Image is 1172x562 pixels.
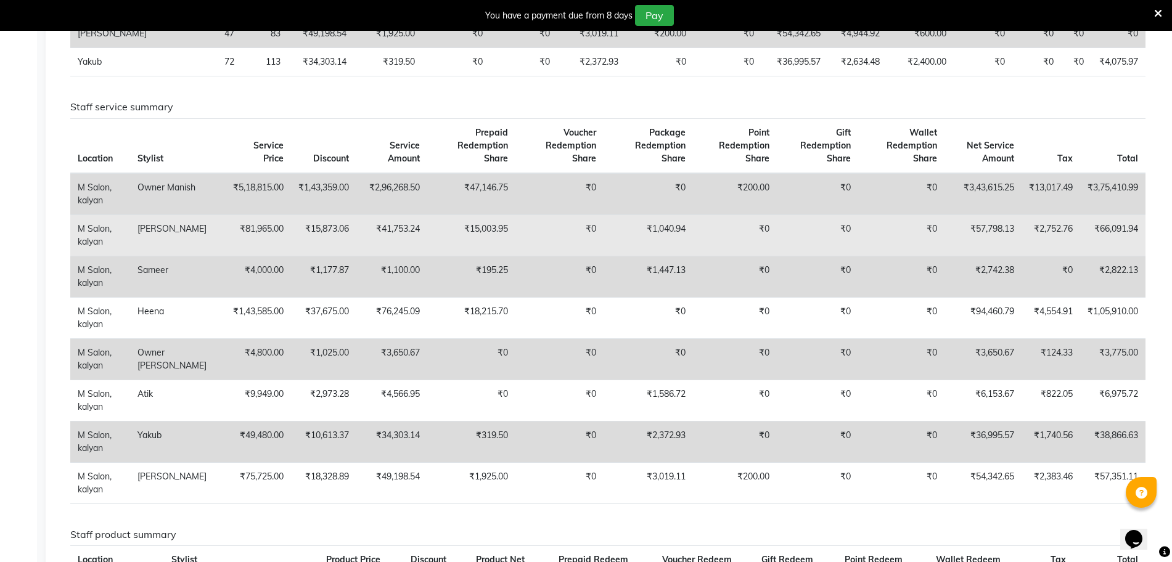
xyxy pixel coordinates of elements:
[626,48,694,76] td: ₹0
[694,48,761,76] td: ₹0
[1022,214,1080,256] td: ₹2,752.76
[693,256,777,297] td: ₹0
[70,101,1145,113] h6: Staff service summary
[719,127,769,164] span: Point Redemption Share
[828,20,887,48] td: ₹4,944.92
[130,338,225,380] td: Owner [PERSON_NAME]
[693,462,777,503] td: ₹200.00
[1091,48,1145,76] td: ₹4,075.97
[945,338,1022,380] td: ₹3,650.67
[604,214,693,256] td: ₹1,040.94
[427,338,515,380] td: ₹0
[356,380,427,421] td: ₹4,566.95
[485,9,633,22] div: You have a payment due from 8 days
[356,256,427,297] td: ₹1,100.00
[130,173,225,215] td: Owner Manish
[626,20,694,48] td: ₹200.00
[945,256,1022,297] td: ₹2,742.38
[1117,153,1138,164] span: Total
[70,421,130,462] td: M Salon, kalyan
[515,173,604,215] td: ₹0
[225,462,291,503] td: ₹75,725.00
[945,462,1022,503] td: ₹54,342.65
[130,214,225,256] td: [PERSON_NAME]
[291,421,356,462] td: ₹10,613.37
[70,297,130,338] td: M Salon, kalyan
[693,421,777,462] td: ₹0
[427,256,515,297] td: ₹195.25
[490,48,557,76] td: ₹0
[858,214,945,256] td: ₹0
[777,297,858,338] td: ₹0
[777,173,858,215] td: ₹0
[225,380,291,421] td: ₹9,949.00
[693,338,777,380] td: ₹0
[828,48,887,76] td: ₹2,634.48
[858,421,945,462] td: ₹0
[70,380,130,421] td: M Salon, kalyan
[1120,513,1160,550] iframe: chat widget
[70,48,155,76] td: Yakub
[1012,20,1060,48] td: ₹0
[1012,48,1060,76] td: ₹0
[1022,462,1080,503] td: ₹2,383.46
[604,173,693,215] td: ₹0
[457,127,508,164] span: Prepaid Redemption Share
[945,380,1022,421] td: ₹6,153.67
[354,20,422,48] td: ₹1,925.00
[694,20,761,48] td: ₹0
[954,48,1012,76] td: ₹0
[70,20,155,48] td: [PERSON_NAME]
[225,173,291,215] td: ₹5,18,815.00
[427,462,515,503] td: ₹1,925.00
[604,338,693,380] td: ₹0
[422,20,491,48] td: ₹0
[1022,297,1080,338] td: ₹4,554.91
[1091,20,1145,48] td: ₹0
[130,297,225,338] td: Heena
[225,297,291,338] td: ₹1,43,585.00
[1080,462,1145,503] td: ₹57,351.11
[777,256,858,297] td: ₹0
[1080,173,1145,215] td: ₹3,75,410.99
[356,173,427,215] td: ₹2,96,268.50
[354,48,422,76] td: ₹319.50
[70,256,130,297] td: M Salon, kalyan
[1022,173,1080,215] td: ₹13,017.49
[78,153,113,164] span: Location
[356,462,427,503] td: ₹49,198.54
[70,173,130,215] td: M Salon, kalyan
[356,338,427,380] td: ₹3,650.67
[356,297,427,338] td: ₹76,245.09
[291,214,356,256] td: ₹15,873.06
[1080,214,1145,256] td: ₹66,091.94
[225,256,291,297] td: ₹4,000.00
[515,462,604,503] td: ₹0
[388,140,420,164] span: Service Amount
[1022,338,1080,380] td: ₹124.33
[604,462,693,503] td: ₹3,019.11
[253,140,284,164] span: Service Price
[858,462,945,503] td: ₹0
[356,421,427,462] td: ₹34,303.14
[1022,256,1080,297] td: ₹0
[604,256,693,297] td: ₹1,447.13
[693,380,777,421] td: ₹0
[291,380,356,421] td: ₹2,973.28
[1022,380,1080,421] td: ₹822.05
[604,421,693,462] td: ₹2,372.93
[1022,421,1080,462] td: ₹1,740.56
[427,297,515,338] td: ₹18,215.70
[777,338,858,380] td: ₹0
[887,127,937,164] span: Wallet Redemption Share
[490,20,557,48] td: ₹0
[515,338,604,380] td: ₹0
[557,48,626,76] td: ₹2,372.93
[427,421,515,462] td: ₹319.50
[777,214,858,256] td: ₹0
[693,214,777,256] td: ₹0
[858,380,945,421] td: ₹0
[887,20,954,48] td: ₹600.00
[291,173,356,215] td: ₹1,43,359.00
[130,380,225,421] td: Atik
